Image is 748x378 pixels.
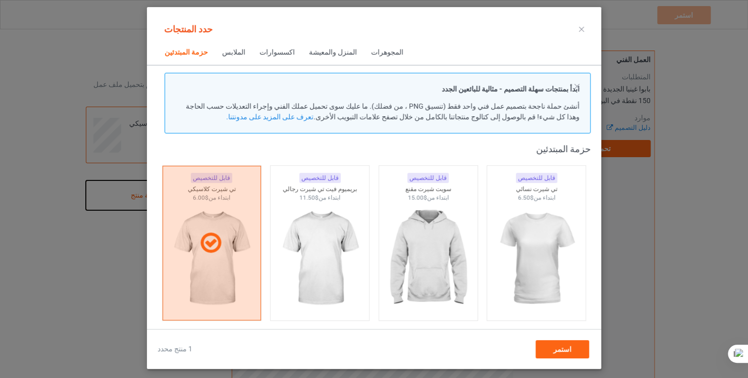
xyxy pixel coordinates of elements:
[407,173,449,183] div: قابل للتخصيص
[157,344,192,354] span: 1 منتج محدد
[186,102,579,121] span: أنشئ حملة ناجحة بتصميم عمل فني واحد فقط (تنسيق PNG ، من فضلك). ما عليك سوى تحميل عملك الفني وإجرا...
[553,345,571,353] span: استمر
[491,202,581,315] img: regular.jpg
[379,194,477,202] div: ابتداء من
[371,48,403,58] div: المجوهرات
[164,24,212,34] span: حدد المنتجات
[271,185,369,194] div: بريميوم فيت تي شيرت رجالي
[299,173,341,183] div: قابل للتخصيص
[487,185,585,194] div: تي شيرت نسائي
[408,194,427,201] span: $15.00
[162,143,591,155] div: حزمة المبتدئين
[157,40,215,65] span: حزمة المبتدئين
[309,48,357,58] div: المنزل والمعيشة
[442,85,579,93] strong: ابدأ بمنتجات سهلة التصميم - مثالية للبائعين الجدد
[275,202,365,315] img: regular.jpg
[536,340,589,358] div: استمر
[299,194,318,201] span: $11.50
[222,48,245,58] div: الملابس
[516,173,557,183] div: قابل للتخصيص
[379,185,477,194] div: سويت شيرت مقنع
[487,194,585,202] div: ابتداء من
[271,194,369,202] div: ابتداء من
[383,202,473,315] img: regular.jpg
[259,48,295,58] div: اكسسوارات
[518,194,533,201] span: $6.50
[226,113,313,121] a: تعرف على المزيد على مدونتنا.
